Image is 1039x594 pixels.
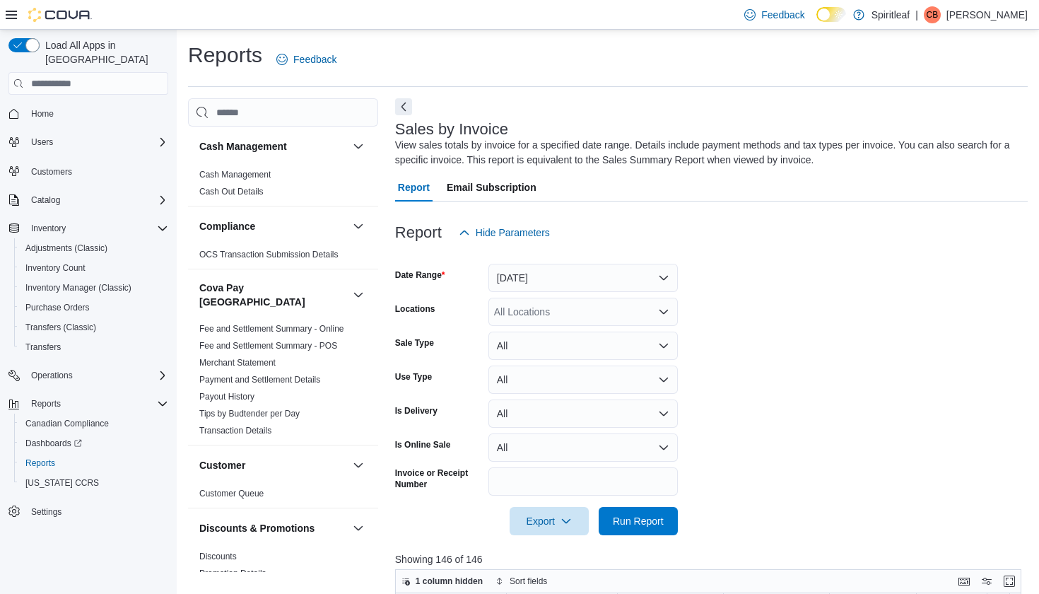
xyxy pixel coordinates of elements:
button: All [488,366,678,394]
button: Discounts & Promotions [199,521,347,535]
span: Inventory Manager (Classic) [20,279,168,296]
span: Washington CCRS [20,474,168,491]
button: All [488,400,678,428]
span: Load All Apps in [GEOGRAPHIC_DATA] [40,38,168,66]
div: Compliance [188,246,378,269]
span: Users [25,134,168,151]
button: Inventory Manager (Classic) [14,278,174,298]
span: Customers [31,166,72,177]
span: Catalog [31,194,60,206]
img: Cova [28,8,92,22]
button: Reports [25,395,66,412]
a: Transaction Details [199,426,271,436]
a: Canadian Compliance [20,415,115,432]
a: Home [25,105,59,122]
span: Inventory Count [20,260,168,276]
button: Transfers (Classic) [14,318,174,337]
button: Cova Pay [GEOGRAPHIC_DATA] [350,286,367,303]
nav: Complex example [8,98,168,559]
button: Transfers [14,337,174,357]
h3: Discounts & Promotions [199,521,315,535]
a: Reports [20,455,61,472]
a: OCS Transaction Submission Details [199,250,339,260]
button: Run Report [599,507,678,535]
span: Inventory [25,220,168,237]
label: Is Delivery [395,405,438,417]
button: Operations [25,367,78,384]
a: Discounts [199,552,237,561]
button: Reports [14,453,174,473]
a: Fee and Settlement Summary - POS [199,341,337,351]
a: [US_STATE] CCRS [20,474,105,491]
button: Compliance [350,218,367,235]
button: Operations [3,366,174,385]
label: Is Online Sale [395,439,451,450]
a: Transfers (Classic) [20,319,102,336]
span: Settings [25,503,168,520]
button: Settings [3,501,174,522]
button: Purchase Orders [14,298,174,318]
span: Feedback [293,52,336,66]
span: Canadian Compliance [25,418,109,429]
span: Transfers (Classic) [20,319,168,336]
h1: Reports [188,41,262,69]
a: Cash Management [199,170,271,180]
span: Adjustments (Classic) [25,243,107,254]
button: Compliance [199,219,347,233]
a: Feedback [739,1,810,29]
span: Feedback [761,8,804,22]
button: Users [25,134,59,151]
a: Fee and Settlement Summary - Online [199,324,344,334]
button: Inventory [25,220,71,237]
h3: Customer [199,458,245,472]
span: 1 column hidden [416,576,483,587]
span: Catalog [25,192,168,209]
a: Settings [25,503,67,520]
span: Dashboards [20,435,168,452]
button: Home [3,103,174,124]
span: Adjustments (Classic) [20,240,168,257]
button: Hide Parameters [453,219,556,247]
span: Email Subscription [447,173,536,202]
a: Cash Out Details [199,187,264,197]
span: Users [31,136,53,148]
a: Purchase Orders [20,299,95,316]
label: Sale Type [395,337,434,349]
span: Inventory [31,223,66,234]
div: Cash Management [188,166,378,206]
span: Operations [25,367,168,384]
div: Cova Pay [GEOGRAPHIC_DATA] [188,320,378,445]
span: Run Report [613,514,664,528]
button: Catalog [25,192,66,209]
a: Tips by Budtender per Day [199,409,300,419]
a: Adjustments (Classic) [20,240,113,257]
button: Display options [978,573,995,590]
span: Transfers [25,342,61,353]
span: Reports [25,458,55,469]
div: Carson B [924,6,941,23]
span: Settings [31,506,61,518]
p: | [915,6,918,23]
span: Inventory Count [25,262,86,274]
button: All [488,332,678,360]
label: Date Range [395,269,445,281]
button: Discounts & Promotions [350,520,367,537]
h3: Cash Management [199,139,287,153]
span: Transfers [20,339,168,356]
p: Spiritleaf [871,6,910,23]
button: Customers [3,161,174,181]
a: Inventory Count [20,260,91,276]
span: Operations [31,370,73,381]
label: Invoice or Receipt Number [395,467,483,490]
a: Customers [25,163,78,180]
a: Customer Queue [199,489,264,499]
p: [PERSON_NAME] [946,6,1028,23]
div: Customer [188,485,378,508]
input: Dark Mode [816,7,846,22]
span: Hide Parameters [476,226,550,240]
button: Reports [3,394,174,414]
button: All [488,433,678,462]
label: Use Type [395,371,432,383]
a: Payout History [199,392,254,402]
span: Purchase Orders [25,302,90,313]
